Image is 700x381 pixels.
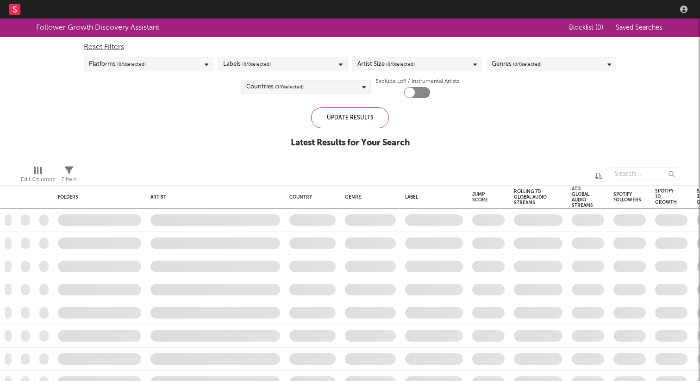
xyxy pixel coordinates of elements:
div: Artist [150,194,275,200]
div: Genres [492,59,542,70]
span: ( 0 ) [595,25,603,31]
div: Country [289,194,331,200]
span: Blocklist [569,25,603,31]
div: Edit Columns [21,174,55,185]
span: ( 0 / 0 selected) [275,81,304,93]
span: Saved Searches [616,25,664,31]
label: Exclude Lofi / Instrumental Artists [375,76,459,87]
div: Spotify 1D Growth [655,188,677,205]
span: ( 0 / 0 selected) [117,59,146,70]
div: Label [405,194,458,200]
div: Edit Columns [21,162,55,189]
div: Filters [62,162,76,189]
div: Countries [246,81,304,93]
span: ( 0 / 0 selected) [386,59,415,70]
div: Genre [345,194,391,200]
div: Update Results [311,107,389,128]
div: Platforms [89,59,146,70]
div: Spotify Followers [613,192,641,203]
div: ATD Global Audio Streams [572,186,593,208]
div: Artist Size [357,59,415,70]
div: Labels [223,59,271,70]
span: ( 0 / 0 selected) [513,59,542,70]
div: Reset Filters [84,42,616,53]
input: Search... [610,167,679,181]
div: Jump Score [472,192,491,203]
span: ( 0 / 0 selected) [242,59,271,70]
div: Follower Growth Discovery Assistant [36,22,159,33]
div: Latest Results for Your Search [291,137,410,149]
div: Filters [62,174,76,185]
div: Rolling 7D Global Audio Streams [514,189,549,206]
button: Saved Searches [613,24,664,31]
div: Folders [58,194,127,200]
